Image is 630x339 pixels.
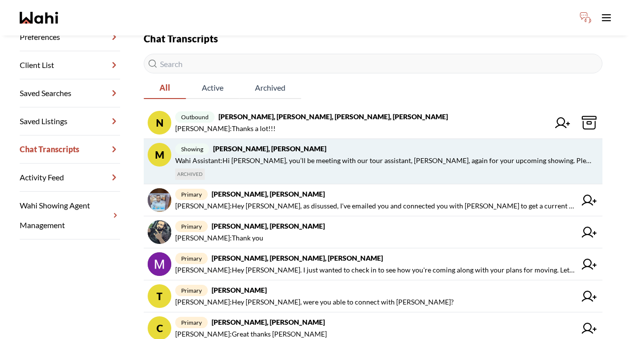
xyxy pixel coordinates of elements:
a: primary[PERSON_NAME], [PERSON_NAME][PERSON_NAME]:Thank you [144,216,602,248]
a: Tprimary[PERSON_NAME][PERSON_NAME]:Hey [PERSON_NAME], were you able to connect with [PERSON_NAME]? [144,280,602,312]
div: M [148,143,171,167]
strong: [PERSON_NAME], [PERSON_NAME], [PERSON_NAME] [212,254,383,262]
span: [PERSON_NAME] : Thanks a lot!!! [175,123,276,135]
strong: [PERSON_NAME], [PERSON_NAME], [PERSON_NAME], [PERSON_NAME] [219,112,448,121]
span: primary [175,285,208,296]
button: Active [186,77,239,99]
a: Noutbound[PERSON_NAME], [PERSON_NAME], [PERSON_NAME], [PERSON_NAME][PERSON_NAME]:Thanks a lot!!! [144,107,602,139]
strong: [PERSON_NAME], [PERSON_NAME] [212,190,325,198]
strong: [PERSON_NAME], [PERSON_NAME] [213,144,326,153]
a: Saved Listings [20,107,120,136]
span: outbound [175,111,215,123]
strong: Chat Transcripts [144,33,218,44]
span: [PERSON_NAME] : Hey [PERSON_NAME], were you able to connect with [PERSON_NAME]? [175,296,454,308]
a: Activity Feed [20,164,120,192]
a: Mshowing[PERSON_NAME], [PERSON_NAME]Wahi Assistant:Hi [PERSON_NAME], you’ll be meeting with our t... [144,139,602,184]
a: Chat Transcripts [20,136,120,164]
span: primary [175,317,208,328]
span: ARCHIVED [175,169,205,180]
div: T [148,284,171,308]
img: chat avatar [148,188,171,212]
a: Wahi homepage [20,12,58,24]
span: All [144,77,186,98]
span: Archived [239,77,301,98]
span: primary [175,253,208,264]
a: primary[PERSON_NAME], [PERSON_NAME][PERSON_NAME]:Hey [PERSON_NAME], as disussed, I've emailed you... [144,184,602,216]
span: Active [186,77,239,98]
button: All [144,77,186,99]
a: Saved Searches [20,79,120,107]
a: primary[PERSON_NAME], [PERSON_NAME], [PERSON_NAME][PERSON_NAME]:Hey [PERSON_NAME]. I just wanted ... [144,248,602,280]
a: Preferences [20,23,120,51]
div: N [148,111,171,135]
span: [PERSON_NAME] : Hey [PERSON_NAME]. I just wanted to check in to see how you're coming along with ... [175,264,576,276]
span: showing [175,143,209,155]
a: Wahi Showing Agent Management [20,192,120,239]
a: Client List [20,51,120,79]
strong: [PERSON_NAME], [PERSON_NAME] [212,318,325,326]
img: chat avatar [148,220,171,244]
input: Search [144,54,602,73]
img: chat avatar [148,252,171,276]
span: [PERSON_NAME] : Hey [PERSON_NAME], as disussed, I've emailed you and connected you with [PERSON_N... [175,200,576,212]
span: primary [175,189,208,200]
button: Archived [239,77,301,99]
span: Wahi Assistant : Hi [PERSON_NAME], you’ll be meeting with our tour assistant, [PERSON_NAME], agai... [175,155,595,167]
span: primary [175,221,208,232]
button: Toggle open navigation menu [597,8,616,28]
span: [PERSON_NAME] : Thank you [175,232,263,244]
strong: [PERSON_NAME] [212,286,267,294]
strong: [PERSON_NAME], [PERSON_NAME] [212,222,325,230]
